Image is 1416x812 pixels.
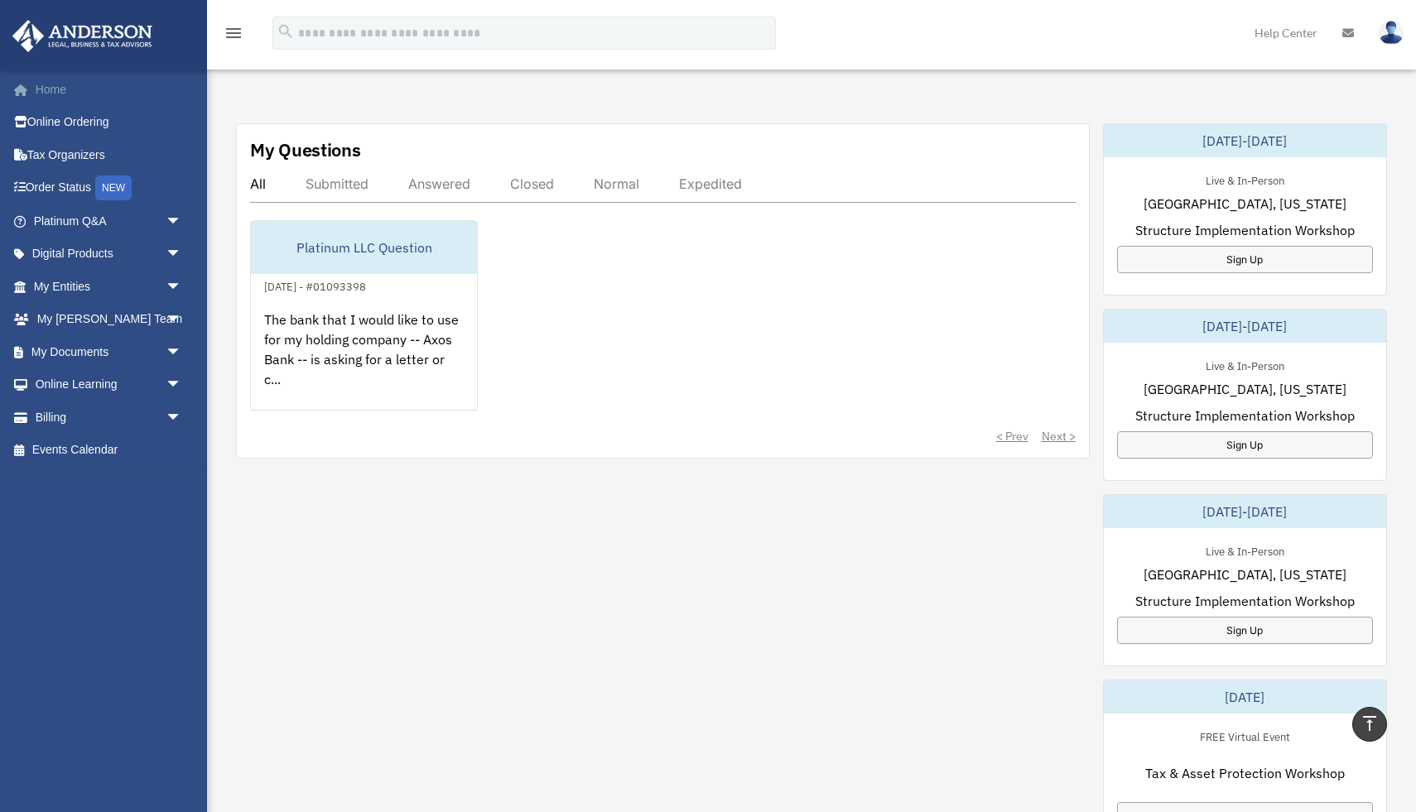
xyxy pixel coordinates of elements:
span: [GEOGRAPHIC_DATA], [US_STATE] [1144,379,1346,399]
a: Online Learningarrow_drop_down [12,368,207,401]
div: Live & In-Person [1192,356,1298,373]
div: FREE Virtual Event [1187,727,1303,744]
a: Sign Up [1117,431,1374,459]
a: Platinum Q&Aarrow_drop_down [12,204,207,238]
span: arrow_drop_down [166,204,199,238]
span: arrow_drop_down [166,335,199,369]
div: Submitted [306,175,368,192]
div: [DATE]-[DATE] [1104,124,1387,157]
div: NEW [95,175,132,200]
span: Structure Implementation Workshop [1135,220,1355,240]
a: menu [224,29,243,43]
div: Answered [408,175,470,192]
span: arrow_drop_down [166,368,199,402]
i: vertical_align_top [1360,714,1380,733]
span: arrow_drop_down [166,401,199,435]
div: [DATE] [1104,680,1387,714]
img: Anderson Advisors Platinum Portal [7,20,157,52]
a: Events Calendar [12,434,207,467]
div: [DATE]-[DATE] [1104,495,1387,528]
a: Sign Up [1117,617,1374,644]
a: Online Ordering [12,106,207,139]
div: Live & In-Person [1192,541,1298,559]
a: Digital Productsarrow_drop_down [12,238,207,271]
div: The bank that I would like to use for my holding company -- Axos Bank -- is asking for a letter o... [251,296,477,425]
a: Platinum LLC Question[DATE] - #01093398The bank that I would like to use for my holding company -... [250,220,478,411]
div: All [250,175,266,192]
span: arrow_drop_down [166,270,199,304]
span: arrow_drop_down [166,303,199,337]
a: My Entitiesarrow_drop_down [12,270,207,303]
span: arrow_drop_down [166,238,199,271]
a: Tax Organizers [12,138,207,171]
div: Platinum LLC Question [251,221,477,274]
div: Normal [594,175,639,192]
span: [GEOGRAPHIC_DATA], [US_STATE] [1144,194,1346,214]
span: Structure Implementation Workshop [1135,591,1355,611]
div: [DATE]-[DATE] [1104,310,1387,343]
span: [GEOGRAPHIC_DATA], [US_STATE] [1144,565,1346,584]
div: Closed [510,175,554,192]
a: Billingarrow_drop_down [12,401,207,434]
img: User Pic [1379,21,1404,45]
div: My Questions [250,137,361,162]
span: Structure Implementation Workshop [1135,406,1355,425]
div: [DATE] - #01093398 [251,276,379,294]
i: search [277,22,295,41]
a: My [PERSON_NAME] Teamarrow_drop_down [12,303,207,336]
a: Home [12,73,207,106]
a: Order StatusNEW [12,171,207,205]
a: Sign Up [1117,246,1374,273]
span: Tax & Asset Protection Workshop [1145,763,1345,783]
i: menu [224,23,243,43]
div: Live & In-Person [1192,171,1298,188]
div: Expedited [679,175,742,192]
a: My Documentsarrow_drop_down [12,335,207,368]
a: vertical_align_top [1352,707,1387,742]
